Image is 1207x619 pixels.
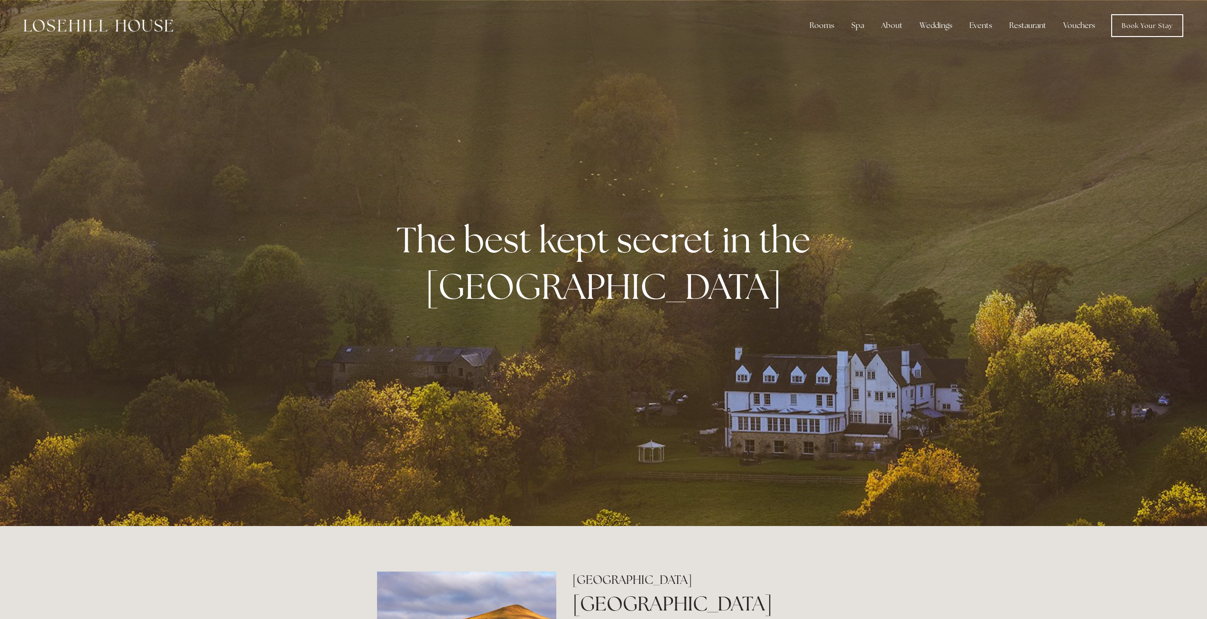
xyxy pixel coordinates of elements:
[24,19,173,32] img: Losehill House
[572,590,830,618] h1: [GEOGRAPHIC_DATA]
[844,16,872,35] div: Spa
[572,572,830,588] h2: [GEOGRAPHIC_DATA]
[912,16,960,35] div: Weddings
[396,216,818,309] strong: The best kept secret in the [GEOGRAPHIC_DATA]
[802,16,842,35] div: Rooms
[1056,16,1103,35] a: Vouchers
[962,16,1000,35] div: Events
[1111,14,1183,37] a: Book Your Stay
[874,16,910,35] div: About
[1002,16,1054,35] div: Restaurant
